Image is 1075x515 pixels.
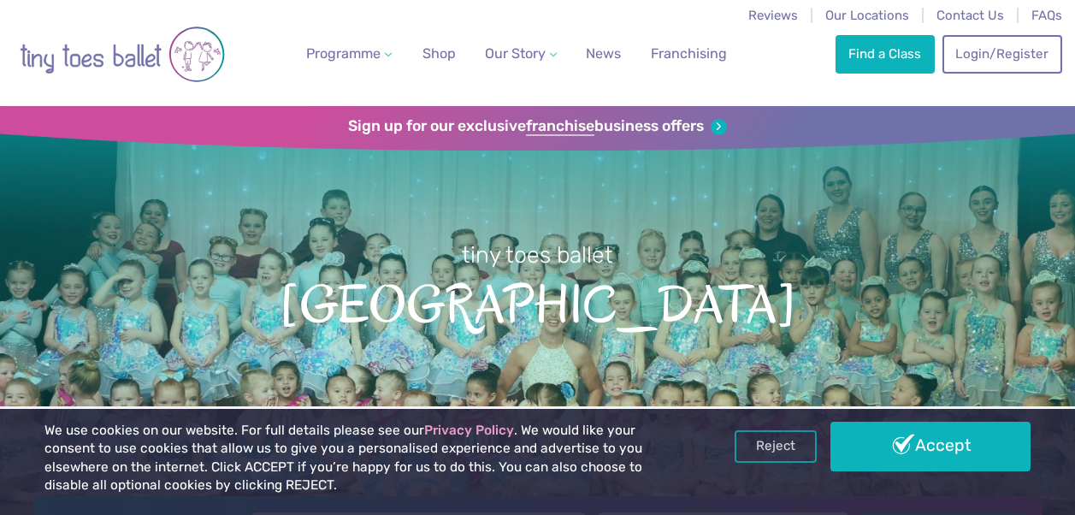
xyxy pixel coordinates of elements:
a: Reviews [748,8,798,23]
span: Franchising [651,45,727,62]
a: Accept [830,422,1031,471]
a: Contact Us [936,8,1004,23]
span: News [586,45,621,62]
a: Shop [416,37,463,71]
a: Our Story [478,37,564,71]
a: Privacy Policy [424,423,514,438]
span: Our Story [485,45,546,62]
a: Programme [299,37,399,71]
a: Our Locations [825,8,909,23]
p: We use cookies on our website. For full details please see our . We would like your consent to us... [44,422,686,495]
a: FAQs [1031,8,1062,23]
span: [GEOGRAPHIC_DATA] [27,270,1048,334]
a: News [579,37,628,71]
span: Programme [306,45,381,62]
span: Shop [422,45,456,62]
strong: franchise [526,117,594,136]
a: Reject [735,430,817,463]
img: tiny toes ballet [20,11,225,98]
a: Find a Class [836,35,935,73]
a: Sign up for our exclusivefranchisebusiness offers [348,117,727,136]
a: Login/Register [942,35,1062,73]
small: tiny toes ballet [462,241,613,269]
a: Franchising [644,37,734,71]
